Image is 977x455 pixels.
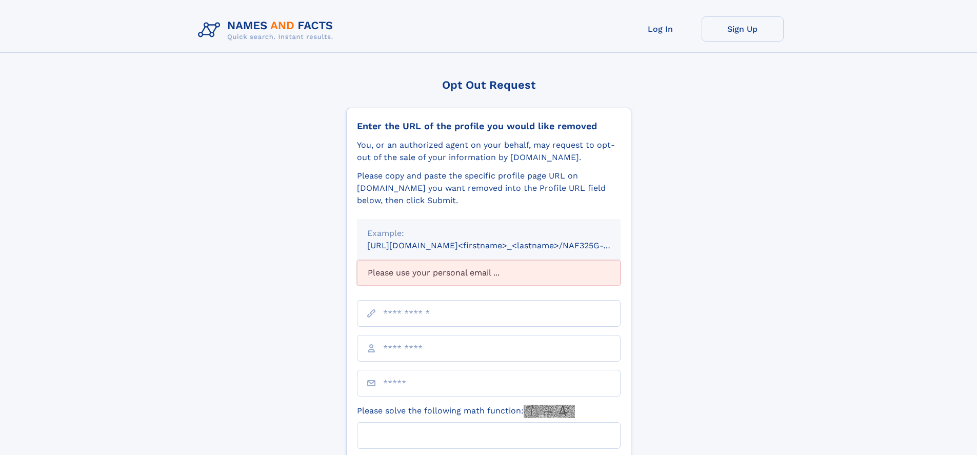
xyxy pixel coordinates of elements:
img: Logo Names and Facts [194,16,342,44]
a: Log In [620,16,702,42]
label: Please solve the following math function: [357,405,575,418]
div: Enter the URL of the profile you would like removed [357,121,621,132]
small: [URL][DOMAIN_NAME]<firstname>_<lastname>/NAF325G-xxxxxxxx [367,241,640,250]
div: Opt Out Request [346,78,631,91]
div: Example: [367,227,610,240]
div: You, or an authorized agent on your behalf, may request to opt-out of the sale of your informatio... [357,139,621,164]
div: Please copy and paste the specific profile page URL on [DOMAIN_NAME] you want removed into the Pr... [357,170,621,207]
div: Please use your personal email ... [357,260,621,286]
a: Sign Up [702,16,784,42]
